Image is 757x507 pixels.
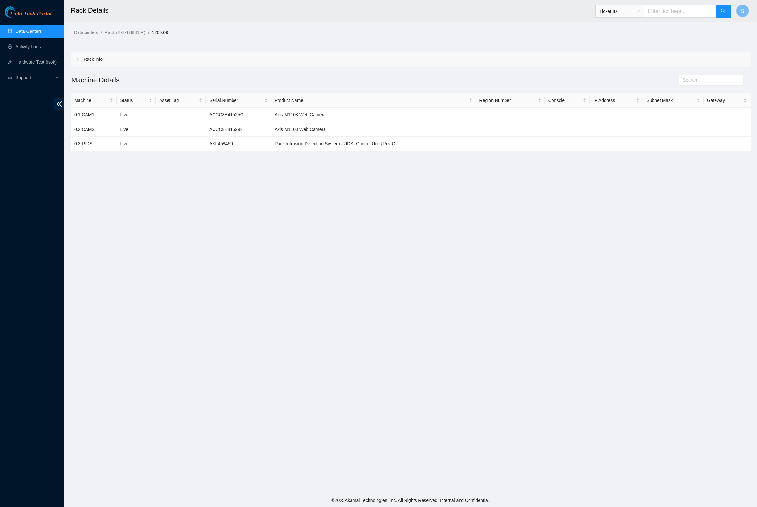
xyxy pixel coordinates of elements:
td: Axis M1103 Web Camera [271,108,476,122]
span: Field Tech Portal [10,11,51,17]
td: ACCC8E41525C [206,108,271,122]
span: Ticket ID [599,6,640,16]
button: S [736,5,749,17]
a: Activity Logs [15,44,41,49]
span: double-left [54,98,64,110]
td: 0.3:RIDS [71,137,117,151]
input: Enter text here... [644,5,716,18]
a: Rack (B-3-1H831IR) [105,30,145,35]
img: Akamai Technologies [5,6,32,18]
td: AKL458459 [206,137,271,151]
td: Live [117,137,156,151]
a: Hardware Test (isok) [15,59,57,65]
a: Akamai TechnologiesField Tech Portal [5,12,51,20]
span: S [741,7,744,15]
td: Live [117,122,156,137]
footer: © 2025 Akamai Technologies, Inc. All Rights Reserved. Internal and Confidential. [64,493,757,507]
span: Support [15,71,53,84]
h2: Machine Details [71,75,581,85]
td: Axis M1103 Web Camera [271,122,476,137]
td: 0.2:CAM2 [71,122,117,137]
span: / [148,30,149,35]
div: Rack Info [71,52,751,67]
span: read [8,75,12,80]
td: 0.1:CAM1 [71,108,117,122]
input: Search [683,77,735,84]
td: Rack Intrusion Detection System {RIDS} Control Unit {Rev C} [271,137,476,151]
a: 1200.09 [152,30,168,35]
span: right [76,57,80,61]
a: Data Centers [15,29,42,34]
td: Live [117,108,156,122]
span: search [721,8,726,14]
span: / [101,30,102,35]
td: ACCC8E415292 [206,122,271,137]
button: search [716,5,731,18]
a: Datacenters [74,30,98,35]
